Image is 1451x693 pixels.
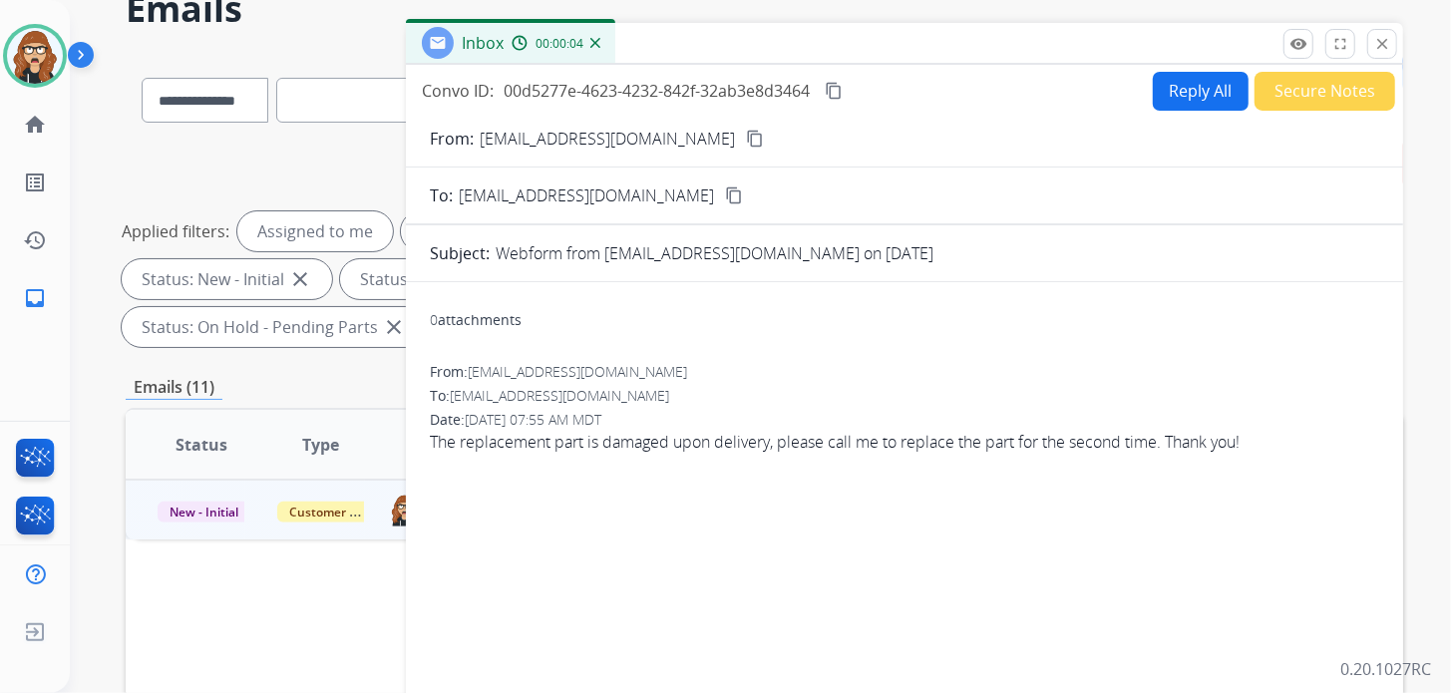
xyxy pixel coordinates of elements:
span: [DATE] 07:55 AM MDT [465,410,601,429]
span: 00:00:04 [536,36,583,52]
span: 00d5277e-4623-4232-842f-32ab3e8d3464 [504,80,810,102]
mat-icon: content_copy [725,186,743,204]
p: To: [430,183,453,207]
mat-icon: content_copy [825,82,843,100]
mat-icon: close [288,267,312,291]
div: attachments [430,310,522,330]
div: To: [430,386,1379,406]
span: The replacement part is damaged upon delivery, please call me to replace the part for the second ... [430,430,1379,454]
p: Webform from [EMAIL_ADDRESS][DOMAIN_NAME] on [DATE] [496,241,933,265]
span: [EMAIL_ADDRESS][DOMAIN_NAME] [468,362,687,381]
mat-icon: remove_red_eye [1289,35,1307,53]
button: Reply All [1153,72,1249,111]
p: From: [430,127,474,151]
span: Customer Support [277,502,407,522]
span: Inbox [462,32,504,54]
p: 0.20.1027RC [1340,657,1431,681]
div: Status: New - Initial [122,259,332,299]
span: [EMAIL_ADDRESS][DOMAIN_NAME] [450,386,669,405]
div: Assigned to me [237,211,393,251]
mat-icon: close [382,315,406,339]
div: From: [430,362,1379,382]
span: 0 [430,310,438,329]
div: Type: Customer Support [401,211,653,251]
span: New - Initial [158,502,250,522]
div: Status: New - Reply [340,259,550,299]
img: avatar [7,28,63,84]
mat-icon: list_alt [23,171,47,194]
p: Convo ID: [422,79,494,103]
p: Subject: [430,241,490,265]
mat-icon: history [23,228,47,252]
div: Status: On Hold - Pending Parts [122,307,426,347]
span: Type [302,433,339,457]
mat-icon: fullscreen [1331,35,1349,53]
button: Secure Notes [1255,72,1395,111]
mat-icon: content_copy [746,130,764,148]
img: agent-avatar [389,494,420,526]
p: Emails (11) [126,375,222,400]
div: Date: [430,410,1379,430]
mat-icon: inbox [23,286,47,310]
p: [EMAIL_ADDRESS][DOMAIN_NAME] [480,127,735,151]
mat-icon: home [23,113,47,137]
span: [EMAIL_ADDRESS][DOMAIN_NAME] [459,183,714,207]
p: Applied filters: [122,219,229,243]
mat-icon: close [1373,35,1391,53]
span: Status [176,433,227,457]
